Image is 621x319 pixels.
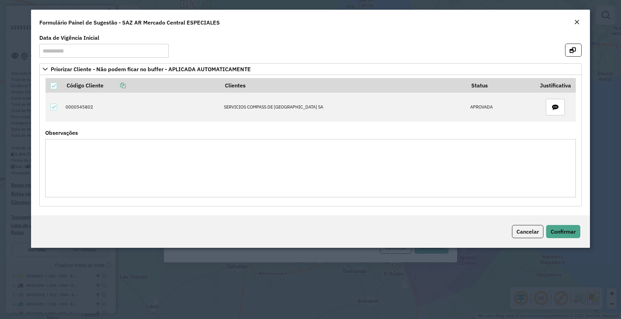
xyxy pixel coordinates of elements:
button: Cancelar [512,225,543,238]
a: Copiar [103,82,126,89]
th: Clientes [220,78,466,93]
em: Fechar [574,19,580,25]
a: Priorizar Cliente - Não podem ficar no buffer - APLICADA AUTOMATICAMENTE [39,63,582,75]
td: APROVADA [466,93,535,122]
th: Status [466,78,535,93]
hb-button: Abrir em nova aba [565,46,582,53]
td: 0000545802 [62,93,220,122]
span: Confirmar [551,228,576,235]
td: SERVICIOS COMPASS DE [GEOGRAPHIC_DATA] SA [220,93,466,122]
button: Close [572,18,582,27]
th: Código Cliente [62,78,220,93]
span: Cancelar [516,228,539,235]
th: Justificativa [535,78,575,93]
h4: Formulário Painel de Sugestão - SAZ AR Mercado Central ESPECIALES [39,18,220,27]
span: Priorizar Cliente - Não podem ficar no buffer - APLICADA AUTOMATICAMENTE [51,66,251,72]
div: Priorizar Cliente - Não podem ficar no buffer - APLICADA AUTOMATICAMENTE [39,75,582,206]
label: Data de Vigência Inicial [39,34,99,42]
label: Observações [45,129,78,137]
button: Confirmar [546,225,580,238]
